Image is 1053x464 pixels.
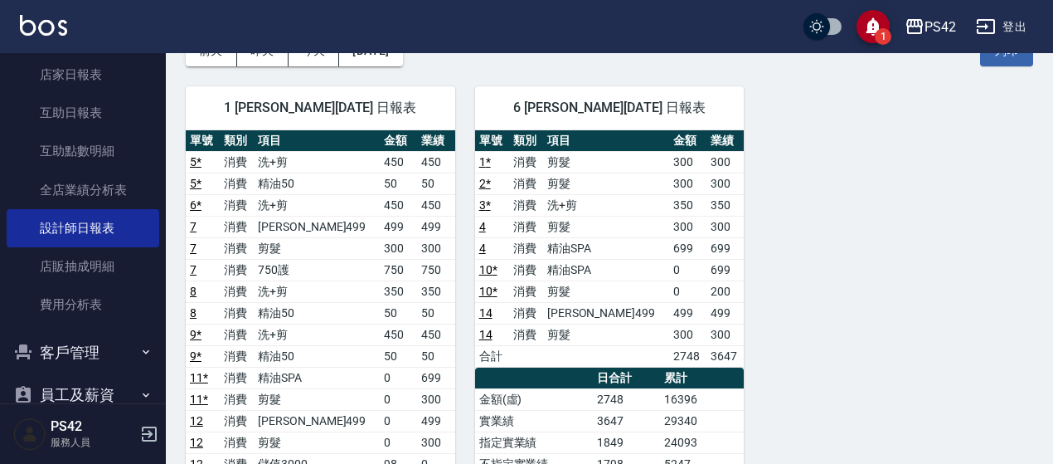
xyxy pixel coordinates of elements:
th: 業績 [417,130,454,152]
td: 剪髮 [543,151,669,173]
td: 消費 [220,302,254,324]
td: 洗+剪 [254,151,380,173]
td: 洗+剪 [254,281,380,302]
td: 750護 [254,259,380,281]
span: 1 [PERSON_NAME][DATE] 日報表 [206,100,435,116]
td: 499 [706,302,744,324]
td: 300 [706,324,744,345]
th: 業績 [706,130,744,152]
td: 50 [380,345,417,367]
td: 450 [380,324,417,345]
td: 300 [417,432,454,453]
a: 4 [479,242,486,255]
td: 3647 [706,345,744,367]
td: 消費 [220,173,254,194]
a: 12 [190,436,203,449]
td: 3647 [593,410,661,432]
a: 設計師日報表 [7,209,159,247]
td: 洗+剪 [254,324,380,345]
a: 費用分析表 [7,286,159,324]
td: 450 [380,151,417,173]
td: 699 [417,367,454,388]
a: 12 [190,414,203,427]
td: 消費 [220,388,254,410]
th: 金額 [380,130,417,152]
td: 剪髮 [254,432,380,453]
button: PS42 [898,10,963,44]
td: 洗+剪 [543,194,669,216]
td: 450 [417,194,454,216]
a: 7 [190,263,197,276]
th: 單號 [475,130,509,152]
td: [PERSON_NAME]499 [254,410,380,432]
td: 50 [380,173,417,194]
td: 300 [706,173,744,194]
td: 300 [669,216,706,237]
td: 精油SPA [543,259,669,281]
td: 消費 [220,216,254,237]
td: 消費 [509,216,543,237]
td: 350 [417,281,454,302]
td: 0 [669,259,706,281]
td: 消費 [220,367,254,388]
td: 450 [380,194,417,216]
p: 服務人員 [51,435,135,450]
th: 金額 [669,130,706,152]
td: 剪髮 [543,324,669,345]
td: 750 [417,259,454,281]
td: 剪髮 [254,388,380,410]
td: 50 [417,302,454,324]
td: 350 [706,194,744,216]
td: 剪髮 [543,216,669,237]
h5: PS42 [51,418,135,435]
td: 50 [380,302,417,324]
td: 499 [380,216,417,237]
td: 2748 [593,388,661,410]
td: 消費 [509,173,543,194]
th: 累計 [660,368,744,389]
a: 店販抽成明細 [7,247,159,286]
td: 消費 [220,194,254,216]
a: 14 [479,328,493,341]
span: 6 [PERSON_NAME][DATE] 日報表 [495,100,725,116]
td: 剪髮 [254,237,380,259]
td: 指定實業績 [475,432,593,453]
table: a dense table [475,130,745,368]
td: 消費 [509,324,543,345]
td: 消費 [220,345,254,367]
button: save [856,10,890,43]
td: 消費 [220,259,254,281]
td: 300 [706,151,744,173]
td: 750 [380,259,417,281]
td: 剪髮 [543,173,669,194]
td: 50 [417,345,454,367]
span: 1 [875,28,891,45]
td: 剪髮 [543,281,669,302]
td: 消費 [220,432,254,453]
td: 洗+剪 [254,194,380,216]
a: 7 [190,220,197,233]
td: 300 [417,388,454,410]
div: PS42 [924,17,956,37]
td: 消費 [509,194,543,216]
td: 消費 [509,237,543,259]
td: 0 [380,388,417,410]
td: 699 [706,237,744,259]
td: 精油SPA [254,367,380,388]
td: 0 [380,432,417,453]
td: 消費 [220,324,254,345]
td: 消費 [220,237,254,259]
td: 精油50 [254,345,380,367]
td: 300 [417,237,454,259]
td: 金額(虛) [475,388,593,410]
a: 14 [479,306,493,320]
td: 24093 [660,432,744,453]
td: 499 [417,410,454,432]
td: 0 [380,410,417,432]
td: 29340 [660,410,744,432]
td: 消費 [509,259,543,281]
td: 699 [706,259,744,281]
td: 350 [669,194,706,216]
a: 店家日報表 [7,56,159,94]
a: 7 [190,242,197,255]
